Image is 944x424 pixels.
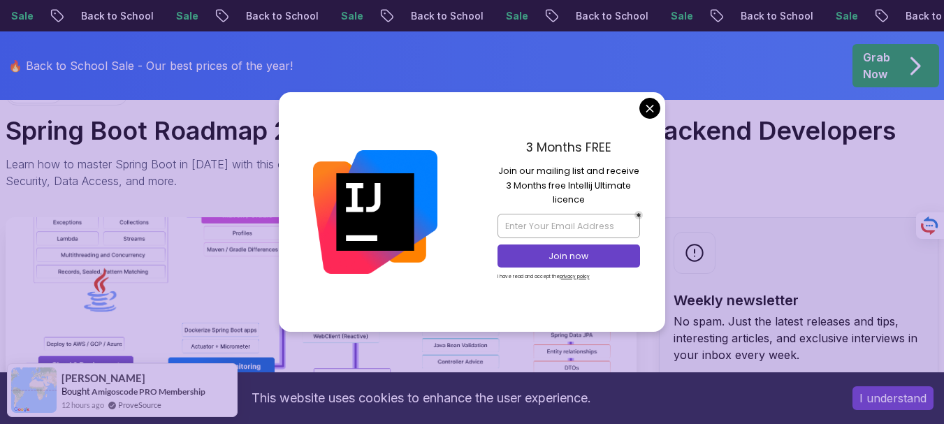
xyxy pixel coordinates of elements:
h1: Spring Boot Roadmap 2025: The Complete Guide for Backend Developers [6,117,938,145]
img: provesource social proof notification image [11,367,57,413]
div: This website uses cookies to enhance the user experience. [10,383,832,414]
a: Amigoscode PRO Membership [92,386,205,397]
span: Bought [61,386,90,397]
p: Sale [324,9,368,23]
p: Learn how to master Spring Boot in [DATE] with this complete roadmap covering Java fundamentals, ... [6,156,632,189]
p: Back to School [393,9,488,23]
span: 12 hours ago [61,399,104,411]
p: Back to School [228,9,324,23]
p: Sale [818,9,863,23]
p: No spam. Just the latest releases and tips, interesting articles, and exclusive interviews in you... [674,313,924,363]
p: Back to School [64,9,159,23]
a: ProveSource [118,399,161,411]
p: Back to School [558,9,653,23]
p: Grab Now [863,49,890,82]
button: Accept cookies [852,386,934,410]
p: 🔥 Back to School Sale - Our best prices of the year! [8,57,293,74]
p: Sale [488,9,533,23]
p: Sale [653,9,698,23]
span: [PERSON_NAME] [61,372,145,384]
p: Back to School [723,9,818,23]
h2: Weekly newsletter [674,291,924,310]
p: Sale [159,9,203,23]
